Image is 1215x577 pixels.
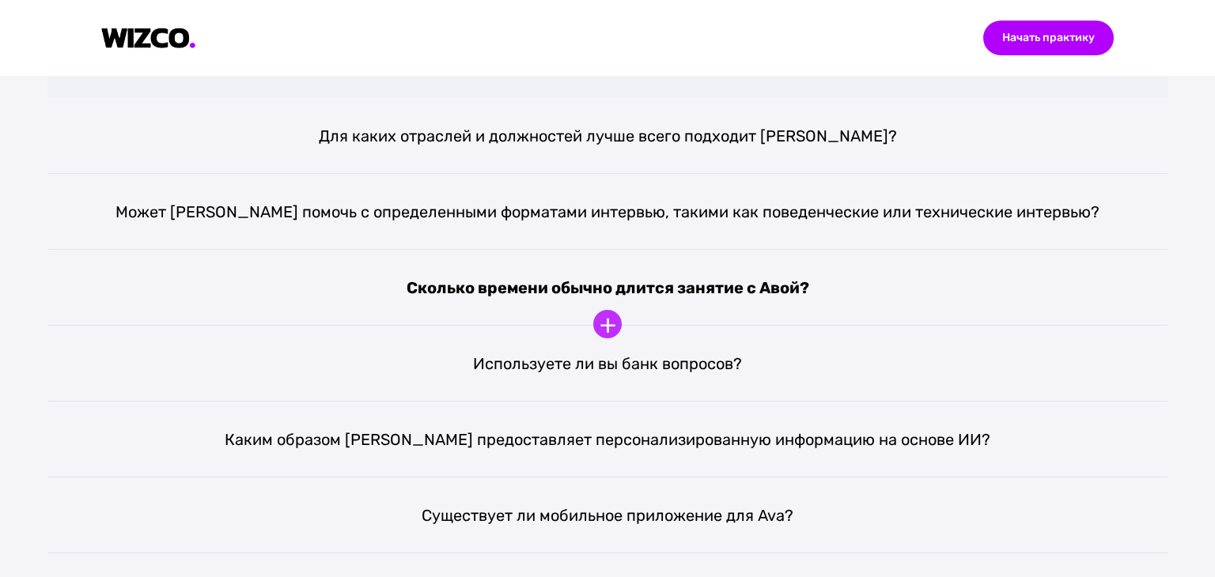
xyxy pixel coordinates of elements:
font: Существует ли мобильное приложение для Ava? [422,506,793,525]
font: Для каких отраслей и должностей лучше всего подходит [PERSON_NAME]? [319,126,897,145]
font: Начать практику [1002,31,1095,44]
font: Используете ли вы банк вопросов? [473,354,742,373]
div: + [593,310,622,338]
font: Каким образом [PERSON_NAME] предоставляет персонализированную информацию на основе ИИ? [225,430,990,449]
font: Может [PERSON_NAME] помочь с определенными форматами интервью, такими как поведенческие или техни... [115,202,1100,221]
img: логотип [101,28,196,49]
font: Сколько времени обычно длится занятие с Авой? [407,278,809,297]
